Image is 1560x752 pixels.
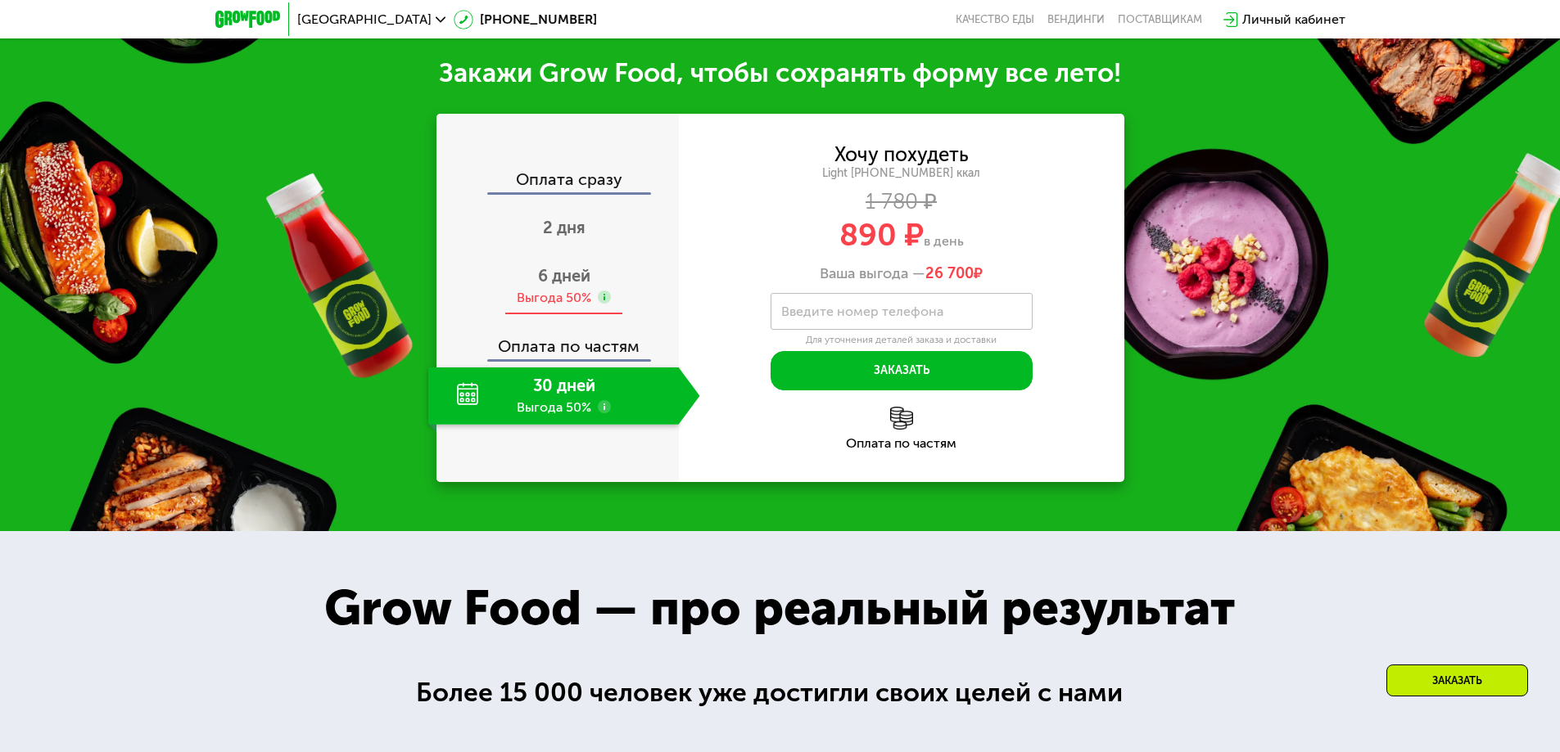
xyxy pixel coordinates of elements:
label: Введите номер телефона [781,307,943,316]
div: Grow Food — про реальный результат [288,571,1271,645]
span: [GEOGRAPHIC_DATA] [297,13,432,26]
div: Хочу похудеть [834,146,969,164]
div: Оплата по частям [438,322,679,359]
div: Ваша выгода — [679,265,1124,283]
span: ₽ [925,265,983,283]
div: Оплата по частям [679,437,1124,450]
div: Личный кабинет [1242,10,1345,29]
div: Оплата сразу [438,171,679,192]
div: Для уточнения деталей заказа и доставки [771,334,1033,347]
span: 26 700 [925,264,974,282]
span: 2 дня [543,218,586,237]
div: Light [PHONE_NUMBER] ккал [679,166,1124,181]
a: Качество еды [956,13,1034,26]
button: Заказать [771,351,1033,390]
a: Вендинги [1047,13,1105,26]
span: 6 дней [538,266,590,286]
a: [PHONE_NUMBER] [454,10,597,29]
span: в день [924,233,964,249]
div: 1 780 ₽ [679,193,1124,211]
img: l6xcnZfty9opOoJh.png [890,407,913,430]
div: Более 15 000 человек уже достигли своих целей с нами [416,673,1144,713]
div: Выгода 50% [517,289,591,307]
div: Заказать [1386,664,1528,696]
div: поставщикам [1118,13,1202,26]
span: 890 ₽ [839,216,924,254]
